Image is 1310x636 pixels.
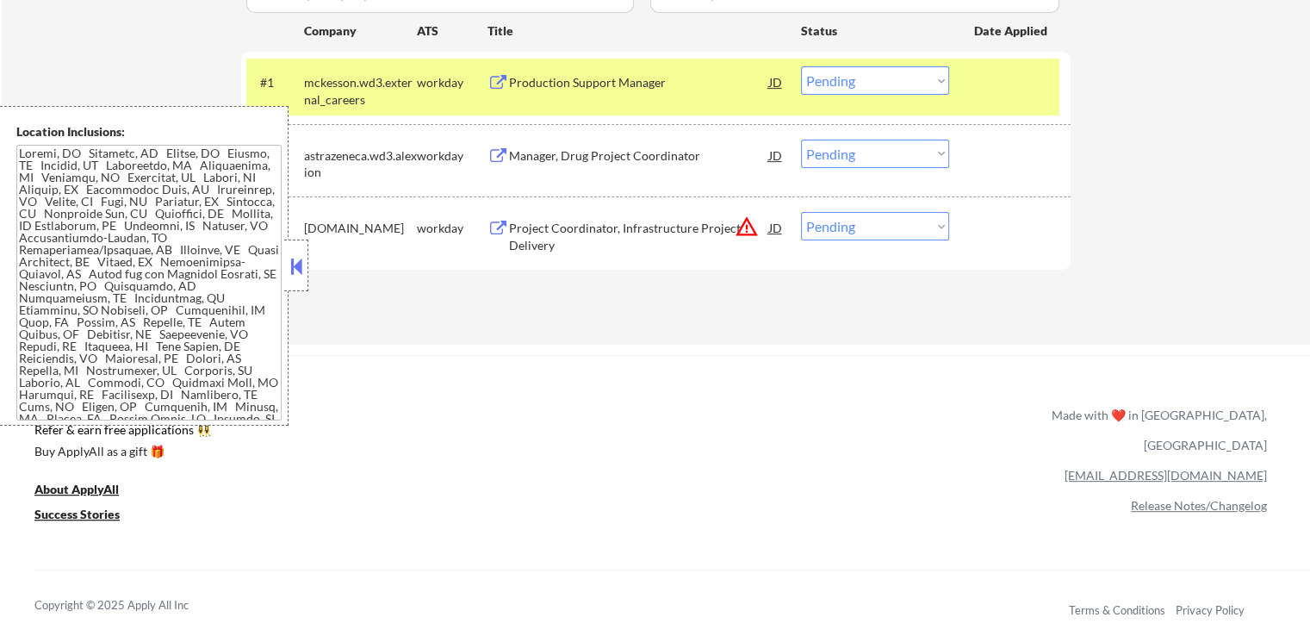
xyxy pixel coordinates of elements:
[767,212,785,243] div: JD
[735,215,759,239] button: warning_amber
[767,140,785,171] div: JD
[417,22,487,40] div: ATS
[34,507,120,521] u: Success Stories
[34,597,233,614] div: Copyright © 2025 Apply All Inc
[767,66,785,97] div: JD
[16,123,282,140] div: Location Inclusions:
[304,74,417,108] div: mckesson.wd3.external_careers
[1176,603,1245,617] a: Privacy Policy
[801,15,949,46] div: Status
[1045,400,1267,460] div: Made with ❤️ in [GEOGRAPHIC_DATA], [GEOGRAPHIC_DATA]
[34,446,207,458] div: Buy ApplyAll as a gift 🎁
[974,22,1050,40] div: Date Applied
[34,424,692,442] a: Refer & earn free applications 👯‍♀️
[417,147,487,165] div: workday
[34,442,207,464] a: Buy ApplyAll as a gift 🎁
[1065,468,1267,483] a: [EMAIL_ADDRESS][DOMAIN_NAME]
[304,220,417,237] div: [DOMAIN_NAME]
[509,74,769,91] div: Production Support Manager
[417,220,487,237] div: workday
[34,482,119,496] u: About ApplyAll
[260,74,290,91] div: #1
[304,22,417,40] div: Company
[487,22,785,40] div: Title
[34,505,143,527] a: Success Stories
[417,74,487,91] div: workday
[1069,603,1165,617] a: Terms & Conditions
[509,147,769,165] div: Manager, Drug Project Coordinator
[1131,498,1267,513] a: Release Notes/Changelog
[304,147,417,181] div: astrazeneca.wd3.alexion
[34,480,143,502] a: About ApplyAll
[509,220,769,253] div: Project Coordinator, Infrastructure Project Delivery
